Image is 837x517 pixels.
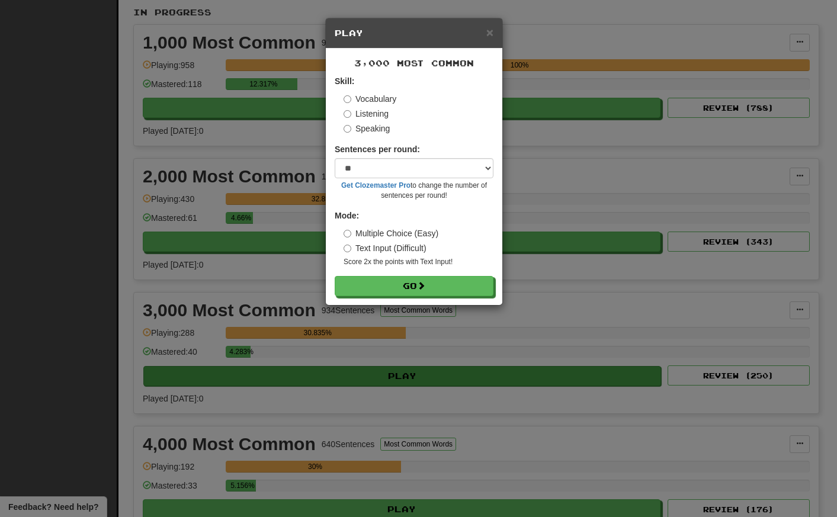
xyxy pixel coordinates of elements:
input: Vocabulary [344,95,351,103]
span: 3,000 Most Common [354,58,474,68]
label: Multiple Choice (Easy) [344,227,438,239]
strong: Skill: [335,76,354,86]
label: Sentences per round: [335,143,420,155]
small: to change the number of sentences per round! [335,181,493,201]
input: Text Input (Difficult) [344,245,351,252]
h5: Play [335,27,493,39]
label: Text Input (Difficult) [344,242,426,254]
input: Multiple Choice (Easy) [344,230,351,237]
small: Score 2x the points with Text Input ! [344,257,493,267]
input: Listening [344,110,351,118]
button: Close [486,26,493,38]
strong: Mode: [335,211,359,220]
a: Get Clozemaster Pro [341,181,411,190]
label: Listening [344,108,389,120]
label: Speaking [344,123,390,134]
input: Speaking [344,125,351,133]
button: Go [335,276,493,296]
label: Vocabulary [344,93,396,105]
span: × [486,25,493,39]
